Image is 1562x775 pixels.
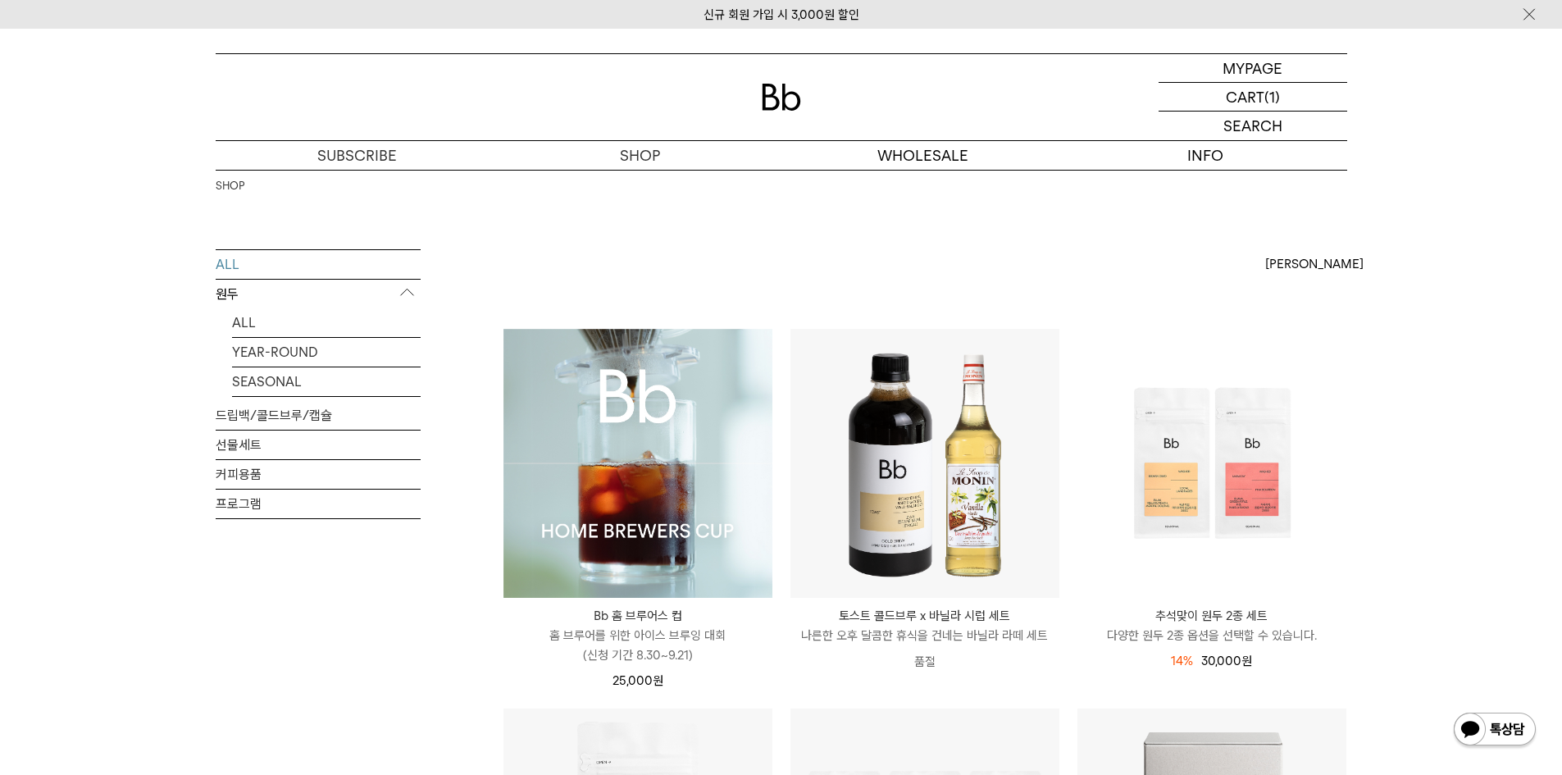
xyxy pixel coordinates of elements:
[216,431,421,459] a: 선물세트
[790,626,1059,645] p: 나른한 오후 달콤한 휴식을 건네는 바닐라 라떼 세트
[1223,112,1282,140] p: SEARCH
[1264,83,1280,111] p: (1)
[613,673,663,688] span: 25,000
[1241,654,1252,668] span: 원
[1223,54,1282,82] p: MYPAGE
[216,460,421,489] a: 커피용품
[790,606,1059,626] p: 토스트 콜드브루 x 바닐라 시럽 세트
[1064,141,1347,170] p: INFO
[499,141,781,170] a: SHOP
[790,329,1059,598] img: 토스트 콜드브루 x 바닐라 시럽 세트
[216,401,421,430] a: 드립백/콜드브루/캡슐
[653,673,663,688] span: 원
[216,280,421,309] p: 원두
[790,606,1059,645] a: 토스트 콜드브루 x 바닐라 시럽 세트 나른한 오후 달콤한 휴식을 건네는 바닐라 라떼 세트
[1265,254,1364,274] span: [PERSON_NAME]
[1077,606,1346,626] p: 추석맞이 원두 2종 세트
[232,367,421,396] a: SEASONAL
[762,84,801,111] img: 로고
[216,141,499,170] a: SUBSCRIBE
[216,490,421,518] a: 프로그램
[232,338,421,367] a: YEAR-ROUND
[216,250,421,279] a: ALL
[1226,83,1264,111] p: CART
[1452,711,1537,750] img: 카카오톡 채널 1:1 채팅 버튼
[1201,654,1252,668] span: 30,000
[503,329,772,598] img: Bb 홈 브루어스 컵
[1077,329,1346,598] img: 추석맞이 원두 2종 세트
[781,141,1064,170] p: WHOLESALE
[503,626,772,665] p: 홈 브루어를 위한 아이스 브루잉 대회 (신청 기간 8.30~9.21)
[232,308,421,337] a: ALL
[1077,626,1346,645] p: 다양한 원두 2종 옵션을 선택할 수 있습니다.
[1077,606,1346,645] a: 추석맞이 원두 2종 세트 다양한 원두 2종 옵션을 선택할 수 있습니다.
[503,606,772,665] a: Bb 홈 브루어스 컵 홈 브루어를 위한 아이스 브루잉 대회(신청 기간 8.30~9.21)
[216,178,244,194] a: SHOP
[1159,54,1347,83] a: MYPAGE
[704,7,859,22] a: 신규 회원 가입 시 3,000원 할인
[1171,651,1193,671] div: 14%
[503,606,772,626] p: Bb 홈 브루어스 컵
[790,645,1059,678] p: 품절
[1159,83,1347,112] a: CART (1)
